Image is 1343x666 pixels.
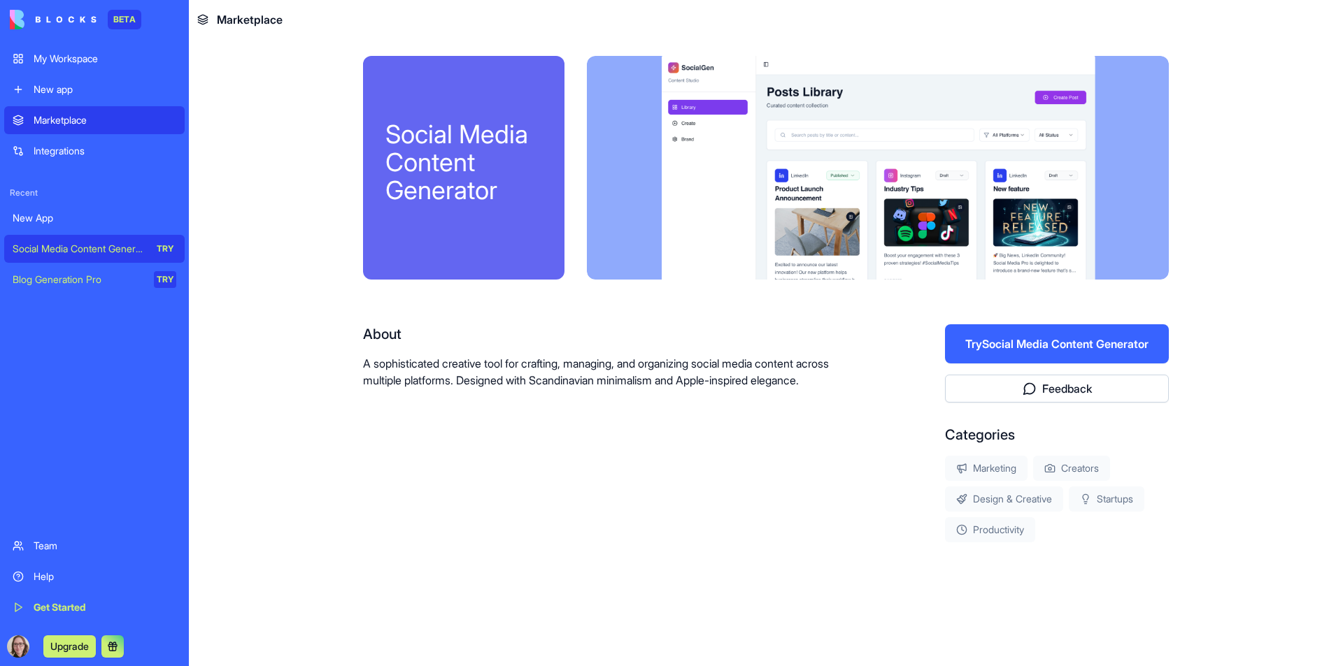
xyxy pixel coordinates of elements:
[89,458,100,469] button: Start recording
[945,517,1035,542] div: Productivity
[4,593,185,621] a: Get Started
[107,7,143,17] h1: Blocks
[4,75,185,103] a: New app
[154,240,176,257] div: TRY
[34,52,176,66] div: My Workspace
[12,428,268,452] textarea: Message…
[13,273,144,287] div: Blog Generation Pro
[43,639,96,653] a: Upgrade
[217,11,283,28] span: Marketplace
[34,82,176,96] div: New app
[385,120,542,204] div: Social Media Content Generator
[34,600,176,614] div: Get Started
[4,187,185,198] span: Recent
[79,8,101,30] div: Profile image for Michal
[945,425,1169,444] div: Categories
[34,144,176,158] div: Integrations
[4,106,185,134] a: Marketplace
[1033,456,1110,481] div: Creators
[363,355,855,389] p: A sophisticated creative tool for crafting, managing, and organizing social media content across ...
[66,458,78,469] button: Upload attachment
[945,375,1169,403] button: Feedback
[10,10,97,29] img: logo
[43,635,96,658] button: Upgrade
[13,211,176,225] div: New App
[40,8,62,30] img: Profile image for Shelly
[4,563,185,591] a: Help
[4,45,185,73] a: My Workspace
[4,204,185,232] a: New App
[154,271,176,288] div: TRY
[118,17,174,31] p: Back [DATE]
[44,458,55,469] button: Gif picker
[7,635,29,658] img: ACg8ocJNAarKp1X5rw3tMgLnykhzzCuHUKnX9C1ikrFx_sjzskpp16v2=s96-c
[945,456,1028,481] div: Marketing
[945,324,1169,363] button: TrySocial Media Content Generator
[10,10,141,29] a: BETA
[1069,486,1144,512] div: Startups
[945,486,1063,512] div: Design & Creative
[4,266,185,294] a: Blog Generation ProTRY
[4,137,185,165] a: Integrations
[13,242,144,256] div: Social Media Content Generator
[9,6,36,32] button: go back
[4,532,185,560] a: Team
[34,113,176,127] div: Marketplace
[246,6,271,31] div: Close
[363,324,855,344] div: About
[240,452,262,475] button: Send a message…
[34,570,176,584] div: Help
[219,6,246,32] button: Home
[108,10,141,29] div: BETA
[59,8,82,30] div: Profile image for Tal
[34,539,176,553] div: Team
[22,458,33,469] button: Emoji picker
[4,235,185,263] a: Social Media Content GeneratorTRY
